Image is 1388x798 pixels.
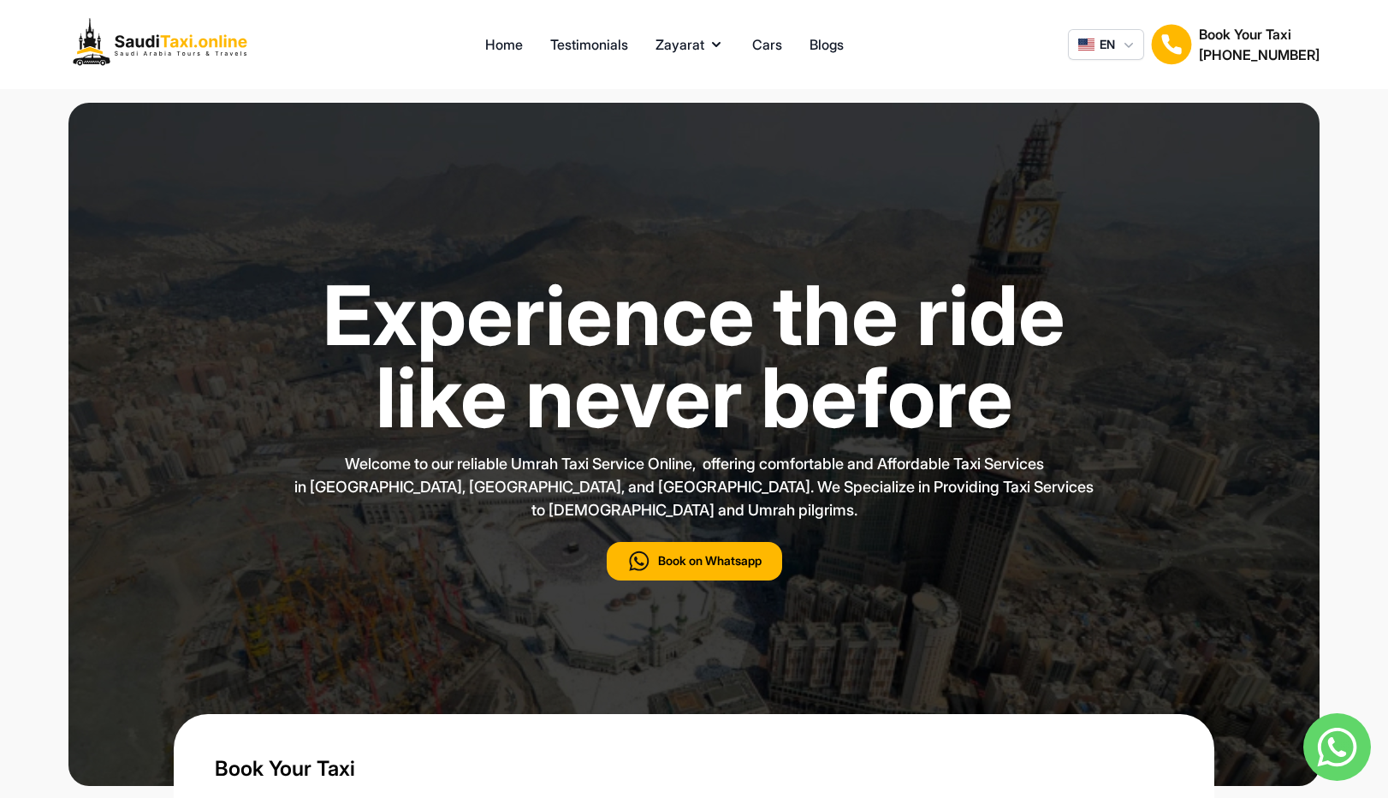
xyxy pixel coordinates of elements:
a: Home [485,34,523,55]
h1: Book Your Taxi [215,755,1173,783]
img: whatsapp [1303,713,1371,781]
h1: Experience the ride like never before [296,274,1092,438]
h1: Book Your Taxi [1199,24,1320,45]
a: Blogs [810,34,844,55]
button: Book on Whatsapp [607,542,782,581]
a: Testimonials [550,34,628,55]
span: EN [1100,36,1115,53]
h2: [PHONE_NUMBER] [1199,45,1320,65]
div: Book Your Taxi [1199,24,1320,65]
img: Book Your Taxi [1151,24,1192,65]
img: Logo [68,14,260,75]
a: Cars [752,34,782,55]
p: Welcome to our reliable Umrah Taxi Service Online, offering comfortable and Affordable Taxi Servi... [266,452,1122,521]
img: call [627,549,651,574]
button: Zayarat [655,34,725,55]
button: EN [1068,29,1144,60]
